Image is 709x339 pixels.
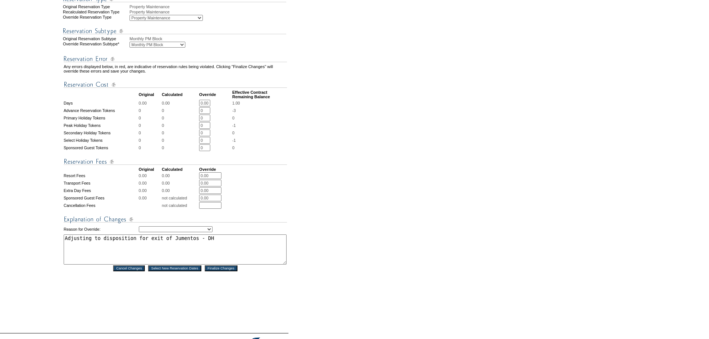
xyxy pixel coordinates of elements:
[130,36,288,41] div: Monthly PM Block
[162,180,198,186] td: 0.00
[139,100,161,106] td: 0.00
[162,167,198,172] td: Calculated
[64,122,138,129] td: Peak Holiday Tokens
[232,90,287,99] td: Effective Contract Remaining Balance
[162,129,198,136] td: 0
[162,115,198,121] td: 0
[162,122,198,129] td: 0
[64,80,287,89] img: Reservation Cost
[130,4,288,9] div: Property Maintenance
[64,115,138,121] td: Primary Holiday Tokens
[232,145,234,150] span: 0
[139,90,161,99] td: Original
[139,195,161,201] td: 0.00
[205,265,237,271] input: Finalize Changes
[139,180,161,186] td: 0.00
[162,144,198,151] td: 0
[130,10,288,14] div: Property Maintenance
[139,107,161,114] td: 0
[63,4,129,9] div: Original Reservation Type
[162,202,198,209] td: not calculated
[139,122,161,129] td: 0
[232,138,236,143] span: -1
[63,26,286,36] img: Reservation Type
[64,225,138,234] td: Reason for Override:
[64,129,138,136] td: Secondary Holiday Tokens
[64,202,138,209] td: Cancellation Fees
[64,64,287,73] td: Any errors displayed below, in red, are indicative of reservation rules being violated. Clicking ...
[162,100,198,106] td: 0.00
[232,101,240,105] span: 1.00
[139,137,161,144] td: 0
[64,137,138,144] td: Select Holiday Tokens
[64,107,138,114] td: Advance Reservation Tokens
[64,144,138,151] td: Sponsored Guest Tokens
[113,265,145,271] input: Cancel Changes
[63,42,129,48] div: Override Reservation Subtype*
[139,129,161,136] td: 0
[162,187,198,194] td: 0.00
[232,116,234,120] span: 0
[64,215,287,224] img: Explanation of Changes
[232,123,236,128] span: -1
[139,172,161,179] td: 0.00
[139,115,161,121] td: 0
[64,180,138,186] td: Transport Fees
[63,10,129,14] div: Recalculated Reservation Type
[64,54,287,64] img: Reservation Errors
[232,131,234,135] span: 0
[162,137,198,144] td: 0
[63,36,129,41] div: Original Reservation Subtype
[199,90,231,99] td: Override
[148,265,201,271] input: Select New Reservation Dates
[64,195,138,201] td: Sponsored Guest Fees
[232,108,236,113] span: -3
[199,167,231,172] td: Override
[63,15,129,21] div: Override Reservation Type
[162,172,198,179] td: 0.00
[64,187,138,194] td: Extra Day Fees
[162,90,198,99] td: Calculated
[64,100,138,106] td: Days
[139,144,161,151] td: 0
[139,167,161,172] td: Original
[162,107,198,114] td: 0
[162,195,198,201] td: not calculated
[64,157,287,166] img: Reservation Fees
[139,187,161,194] td: 0.00
[64,172,138,179] td: Resort Fees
